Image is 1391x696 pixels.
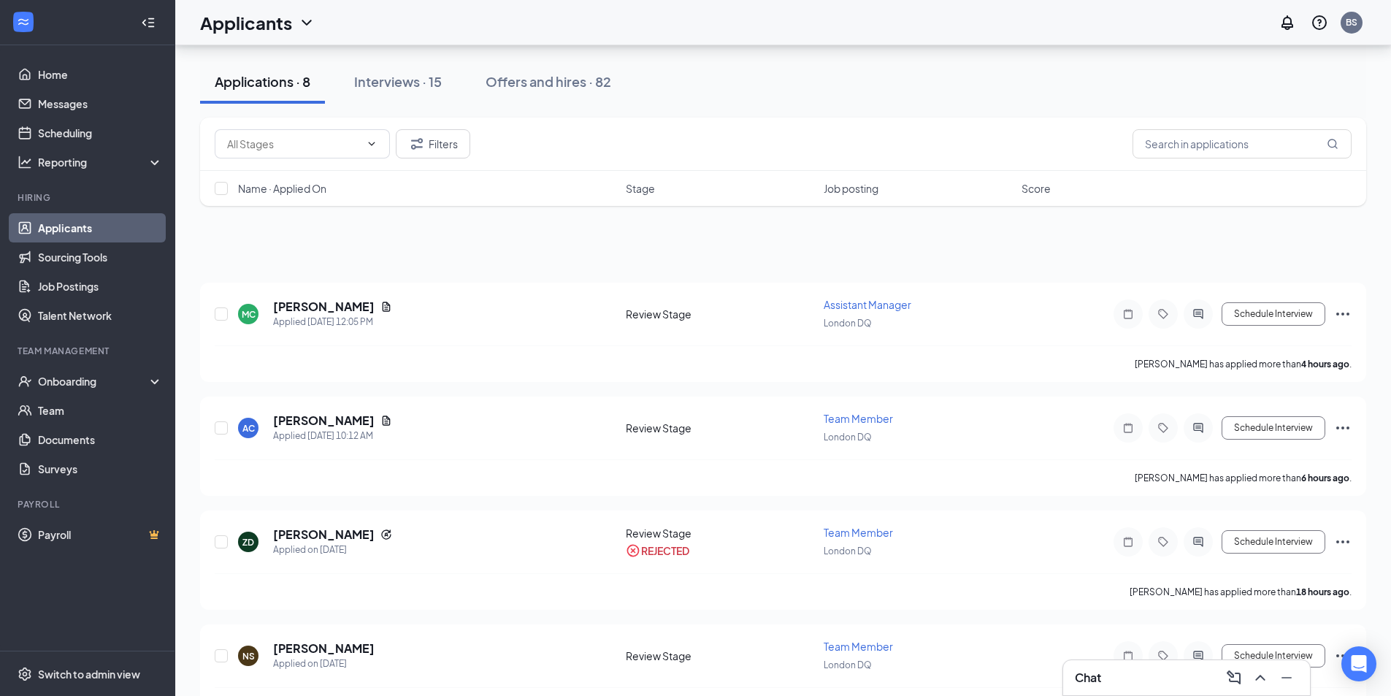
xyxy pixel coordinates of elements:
b: 6 hours ago [1301,473,1349,483]
svg: ActiveChat [1189,536,1207,548]
span: Score [1022,181,1051,196]
span: Job posting [824,181,878,196]
div: Applied [DATE] 12:05 PM [273,315,392,329]
span: London DQ [824,432,872,443]
a: Surveys [38,454,163,483]
div: Reporting [38,155,164,169]
span: London DQ [824,659,872,670]
h5: [PERSON_NAME] [273,527,375,543]
svg: Ellipses [1334,533,1352,551]
span: Team Member [824,412,893,425]
a: Applicants [38,213,163,242]
span: Team Member [824,640,893,653]
p: [PERSON_NAME] has applied more than . [1135,472,1352,484]
svg: Note [1119,536,1137,548]
svg: UserCheck [18,374,32,389]
div: Review Stage [626,421,815,435]
svg: ChevronDown [298,14,315,31]
a: Messages [38,89,163,118]
svg: MagnifyingGlass [1327,138,1338,150]
button: Schedule Interview [1222,644,1325,668]
a: Sourcing Tools [38,242,163,272]
svg: WorkstreamLogo [16,15,31,29]
a: Talent Network [38,301,163,330]
div: NS [242,650,255,662]
svg: Settings [18,667,32,681]
svg: Tag [1154,308,1172,320]
div: Payroll [18,498,160,510]
a: Documents [38,425,163,454]
svg: Filter [408,135,426,153]
div: Offers and hires · 82 [486,72,611,91]
svg: Tag [1154,422,1172,434]
span: Assistant Manager [824,298,911,311]
button: Minimize [1275,666,1298,689]
svg: ActiveChat [1189,422,1207,434]
svg: ActiveChat [1189,308,1207,320]
b: 4 hours ago [1301,359,1349,370]
svg: Note [1119,650,1137,662]
h1: Applicants [200,10,292,35]
svg: Reapply [380,529,392,540]
div: BS [1346,16,1357,28]
svg: Document [380,415,392,427]
div: ZD [242,536,254,548]
button: Schedule Interview [1222,416,1325,440]
a: Team [38,396,163,425]
svg: Note [1119,422,1137,434]
div: Open Intercom Messenger [1341,646,1376,681]
a: Home [38,60,163,89]
p: [PERSON_NAME] has applied more than . [1130,586,1352,598]
div: Applications · 8 [215,72,310,91]
svg: ActiveChat [1189,650,1207,662]
svg: Tag [1154,536,1172,548]
svg: Ellipses [1334,305,1352,323]
svg: Ellipses [1334,419,1352,437]
div: Hiring [18,191,160,204]
h5: [PERSON_NAME] [273,640,375,657]
button: Filter Filters [396,129,470,158]
svg: Collapse [141,15,156,30]
div: Team Management [18,345,160,357]
svg: Minimize [1278,669,1295,687]
svg: Note [1119,308,1137,320]
svg: CrossCircle [626,543,640,558]
button: ChevronUp [1249,666,1272,689]
div: Applied [DATE] 10:12 AM [273,429,392,443]
div: Review Stage [626,307,815,321]
div: REJECTED [641,543,689,558]
div: Applied on [DATE] [273,657,375,671]
span: London DQ [824,546,872,557]
svg: Ellipses [1334,647,1352,665]
button: Schedule Interview [1222,302,1325,326]
div: Switch to admin view [38,667,140,681]
a: PayrollCrown [38,520,163,549]
svg: Tag [1154,650,1172,662]
svg: Analysis [18,155,32,169]
div: Review Stage [626,526,815,540]
svg: ComposeMessage [1225,669,1243,687]
span: Team Member [824,526,893,539]
a: Scheduling [38,118,163,148]
div: Applied on [DATE] [273,543,392,557]
b: 18 hours ago [1296,586,1349,597]
span: Name · Applied On [238,181,326,196]
h3: Chat [1075,670,1101,686]
div: Onboarding [38,374,150,389]
span: London DQ [824,318,872,329]
svg: ChevronUp [1252,669,1269,687]
div: AC [242,422,255,435]
div: Review Stage [626,649,815,663]
h5: [PERSON_NAME] [273,413,375,429]
svg: QuestionInfo [1311,14,1328,31]
div: Interviews · 15 [354,72,442,91]
h5: [PERSON_NAME] [273,299,375,315]
svg: Document [380,301,392,313]
a: Job Postings [38,272,163,301]
span: Stage [626,181,655,196]
input: Search in applications [1133,129,1352,158]
svg: Notifications [1279,14,1296,31]
button: ComposeMessage [1222,666,1246,689]
input: All Stages [227,136,360,152]
p: [PERSON_NAME] has applied more than . [1135,358,1352,370]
